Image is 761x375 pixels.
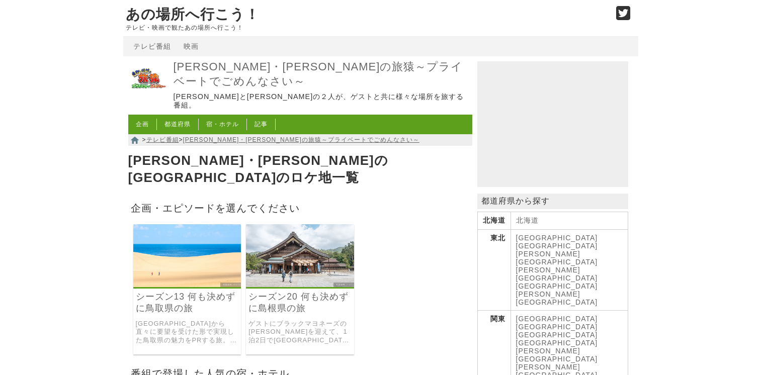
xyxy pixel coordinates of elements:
a: [PERSON_NAME][GEOGRAPHIC_DATA] [516,250,598,266]
p: [PERSON_NAME]と[PERSON_NAME]の２人が、ゲストと共に様々な場所を旅する番組。 [174,92,470,110]
a: あの場所へ行こう！ [126,7,260,22]
th: 北海道 [477,212,511,230]
a: [GEOGRAPHIC_DATA] [516,315,598,323]
img: 東野・岡村の旅猿～プライベートでごめんなさい～ [128,59,168,99]
a: [GEOGRAPHIC_DATA] [516,242,598,250]
a: 都道府県 [164,121,191,128]
iframe: Advertisement [477,61,628,187]
a: テレビ番組 [133,42,171,50]
a: [PERSON_NAME]・[PERSON_NAME]の旅猿～プライベートでごめんなさい～ [174,60,470,88]
a: [PERSON_NAME]・[PERSON_NAME]の旅猿～プライベートでごめんなさい～ [183,136,419,143]
a: 記事 [255,121,268,128]
a: Twitter (@go_thesights) [616,12,631,21]
a: 企画 [136,121,149,128]
a: 宿・ホテル [206,121,239,128]
img: 東野・岡村の旅猿～プライベートでごめんなさい～ シーズン13 何も決めずに鳥取県の旅 [133,224,241,287]
a: [GEOGRAPHIC_DATA] [516,331,598,339]
a: テレビ番組 [146,136,179,143]
th: 東北 [477,230,511,311]
a: [GEOGRAPHIC_DATA]から直々に要望を受けた形で実現した鳥取県の魅力をPRする旅。 県おすすめのスポットから[PERSON_NAME]、[PERSON_NAME]の二人が行きたい所を... [136,320,239,345]
a: 北海道 [516,216,539,224]
a: [PERSON_NAME][GEOGRAPHIC_DATA] [516,347,598,363]
a: [GEOGRAPHIC_DATA] [516,323,598,331]
h1: [PERSON_NAME]・[PERSON_NAME]の[GEOGRAPHIC_DATA]のロケ地一覧 [128,150,472,189]
a: [GEOGRAPHIC_DATA] [516,234,598,242]
h2: 企画・エピソードを選んでください [128,199,472,217]
img: 東野・岡村の旅猿～プライベートでごめんなさい～ シーズン20 何も決めずに島根県の旅 [246,224,354,287]
a: ゲストにブラックマヨネーズの[PERSON_NAME]を迎えて、1泊2日で[GEOGRAPHIC_DATA]をPRする旅。 [248,320,352,345]
a: [PERSON_NAME][GEOGRAPHIC_DATA] [516,290,598,306]
a: [GEOGRAPHIC_DATA] [516,282,598,290]
a: 東野・岡村の旅猿～プライベートでごめんなさい～ [128,92,168,101]
a: [PERSON_NAME] [516,363,580,371]
a: 映画 [184,42,199,50]
a: シーズン20 何も決めずに島根県の旅 [248,291,352,314]
p: 都道府県から探す [477,194,628,209]
a: 東野・岡村の旅猿～プライベートでごめんなさい～ シーズン20 何も決めずに島根県の旅 [246,280,354,289]
a: 東野・岡村の旅猿～プライベートでごめんなさい～ シーズン13 何も決めずに鳥取県の旅 [133,280,241,289]
a: [GEOGRAPHIC_DATA] [516,339,598,347]
nav: > > [128,134,472,146]
a: [PERSON_NAME][GEOGRAPHIC_DATA] [516,266,598,282]
a: シーズン13 何も決めずに鳥取県の旅 [136,291,239,314]
p: テレビ・映画で観たあの場所へ行こう！ [126,24,606,31]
